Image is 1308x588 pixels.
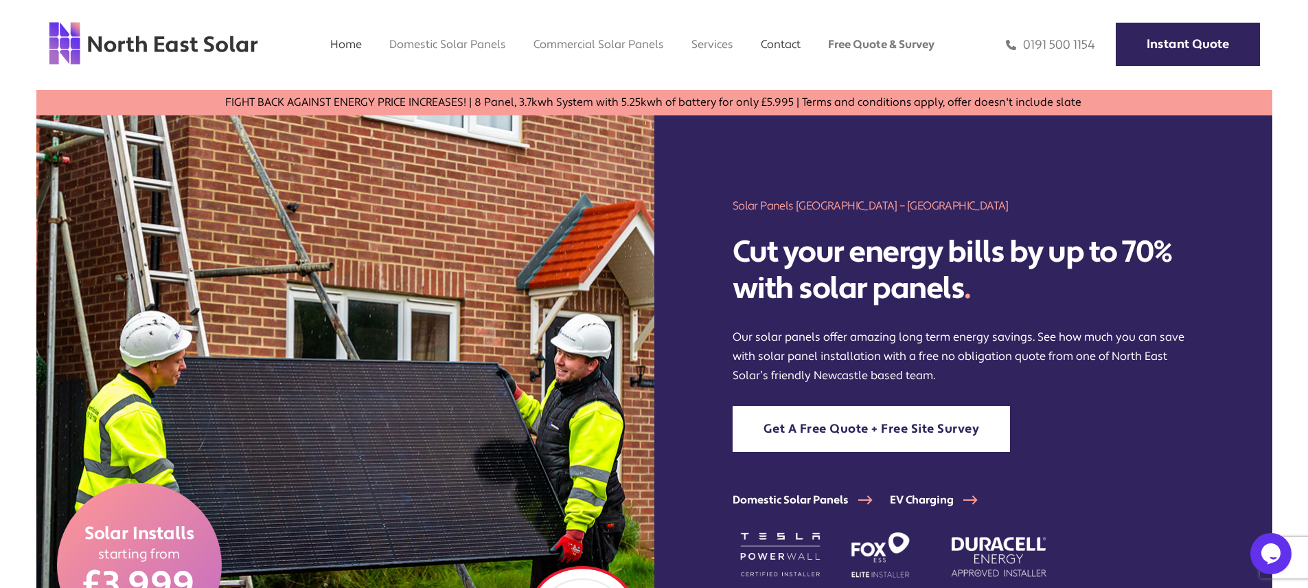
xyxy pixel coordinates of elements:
img: north east solar logo [48,21,259,66]
span: starting from [98,545,181,563]
h2: Cut your energy bills by up to 70% with solar panels [733,234,1193,307]
a: Get A Free Quote + Free Site Survey [733,406,1011,452]
a: Contact [761,37,801,52]
a: Domestic Solar Panels [389,37,506,52]
a: Domestic Solar Panels [733,493,890,507]
a: Services [691,37,733,52]
iframe: chat widget [1250,533,1294,574]
p: Our solar panels offer amazing long term energy savings. See how much you can save with solar pan... [733,328,1193,385]
a: Home [330,37,362,52]
h1: Solar Panels [GEOGRAPHIC_DATA] – [GEOGRAPHIC_DATA] [733,198,1193,214]
span: . [964,269,971,308]
span: Solar Installs [84,523,194,546]
a: 0191 500 1154 [1006,37,1095,53]
a: EV Charging [890,493,995,507]
img: phone icon [1006,37,1016,53]
a: Free Quote & Survey [828,37,934,52]
a: Instant Quote [1116,23,1260,66]
a: Commercial Solar Panels [533,37,664,52]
